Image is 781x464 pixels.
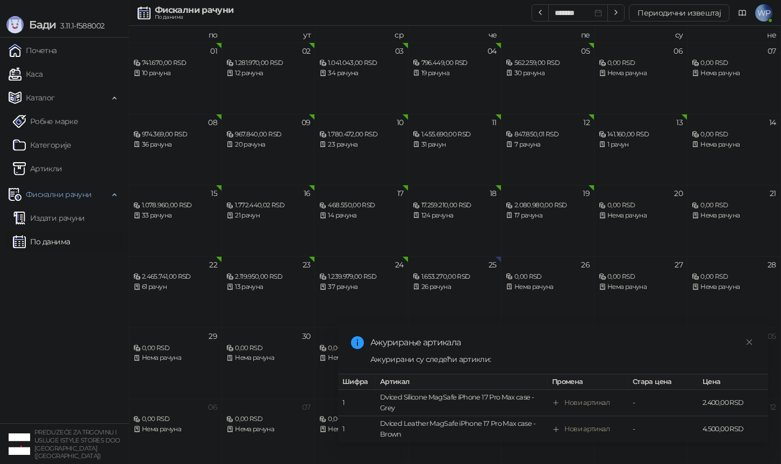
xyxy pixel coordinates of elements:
div: 0,00 RSD [506,272,590,282]
div: 02 [302,47,311,55]
div: 0,00 RSD [599,272,683,282]
small: PREDUZEĆE ZA TRGOVINU I USLUGE ISTYLE STORES DOO [GEOGRAPHIC_DATA] ([GEOGRAPHIC_DATA]) [34,429,120,460]
td: 2025-09-02 [222,42,315,114]
th: Промена [548,374,628,390]
div: Нема рачуна [692,68,776,78]
td: 2025-09-18 [409,185,501,256]
th: Артикал [376,374,548,390]
img: Artikli [13,162,26,175]
div: Нема рачуна [599,68,683,78]
a: Почетна [9,40,57,61]
div: 09 [302,119,311,126]
td: 2025-09-01 [129,42,222,114]
div: 07 [302,403,311,411]
div: 974.369,00 RSD [133,129,217,140]
th: не [687,26,780,42]
a: Робне марке [13,111,78,132]
div: 22 [209,261,217,269]
div: Нема рачуна [133,353,217,363]
div: 15 [211,190,217,197]
div: 10 рачуна [133,68,217,78]
div: 25 [489,261,497,269]
td: 1 [338,390,376,417]
td: - [628,417,698,443]
div: 20 [674,190,683,197]
a: Документација [734,4,751,21]
div: 0,00 RSD [133,414,217,424]
td: Dviced Silicone MagSafe iPhone 17 Pro Max case - Grey [376,390,548,417]
th: ут [222,26,315,42]
div: 30 [302,332,311,340]
div: 19 [583,190,590,197]
div: 13 [676,119,683,126]
div: 0,00 RSD [692,272,776,282]
a: ArtikliАртикли [13,158,62,179]
div: 03 [395,47,404,55]
div: Нема рачуна [599,211,683,221]
td: 2025-10-01 [315,328,408,399]
a: Каса [9,63,42,85]
div: 30 рачуна [506,68,590,78]
div: 562.259,00 RSD [506,58,590,68]
div: Нема рачуна [226,424,310,434]
div: 967.840,00 RSD [226,129,310,140]
div: 31 рачун [413,140,497,150]
td: 2025-09-28 [687,256,780,328]
button: Периодични извештај [629,4,729,21]
div: 1.653.270,00 RSD [413,272,497,282]
div: 21 рачун [226,211,310,221]
td: 2025-09-10 [315,114,408,185]
div: 10 [397,119,404,126]
div: 7 рачуна [506,140,590,150]
div: Нема рачуна [692,140,776,150]
th: по [129,26,222,42]
div: 0,00 RSD [226,343,310,353]
div: Нема рачуна [319,424,403,434]
th: пе [501,26,594,42]
th: че [409,26,501,42]
div: 26 [581,261,590,269]
td: 2025-09-06 [594,42,687,114]
td: 2.400,00 RSD [698,390,768,417]
td: 2025-09-07 [687,42,780,114]
div: 36 рачуна [133,140,217,150]
div: 34 рачуна [319,68,403,78]
td: 2025-09-03 [315,42,408,114]
img: 64x64-companyLogo-77b92cf4-9946-4f36-9751-bf7bb5fd2c7d.png [9,433,30,455]
div: 28 [768,261,776,269]
div: 1.281.970,00 RSD [226,58,310,68]
div: 17 рачуна [506,211,590,221]
td: Dviced Leather MagSafe iPhone 17 Pro Max case - Brown [376,417,548,443]
div: 468.550,00 RSD [319,200,403,211]
div: 141.160,00 RSD [599,129,683,140]
td: 2025-09-04 [409,42,501,114]
th: Стара цена [628,374,698,390]
div: 06 [208,403,217,411]
a: Издати рачуни [13,207,85,229]
div: 1.041.043,00 RSD [319,58,403,68]
div: 07 [768,47,776,55]
div: Нема рачуна [133,424,217,434]
div: Нема рачуна [226,353,310,363]
td: 2025-09-09 [222,114,315,185]
div: 14 [769,119,776,126]
div: 0,00 RSD [692,129,776,140]
div: Нови артикал [564,424,610,435]
div: 12 рачуна [226,68,310,78]
div: 1.772.440,02 RSD [226,200,310,211]
div: 124 рачуна [413,211,497,221]
div: 29 [209,332,217,340]
div: 1.078.960,00 RSD [133,200,217,211]
div: Ажурирање артикала [370,336,755,349]
div: 0,00 RSD [319,343,403,353]
div: 2.465.741,00 RSD [133,272,217,282]
td: 2025-09-05 [501,42,594,114]
div: 12 [770,403,776,411]
div: 1 рачун [599,140,683,150]
div: 12 [583,119,590,126]
div: 20 рачуна [226,140,310,150]
div: 0,00 RSD [599,200,683,211]
td: 2025-09-11 [409,114,501,185]
th: Шифра [338,374,376,390]
div: По данима [155,15,233,20]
